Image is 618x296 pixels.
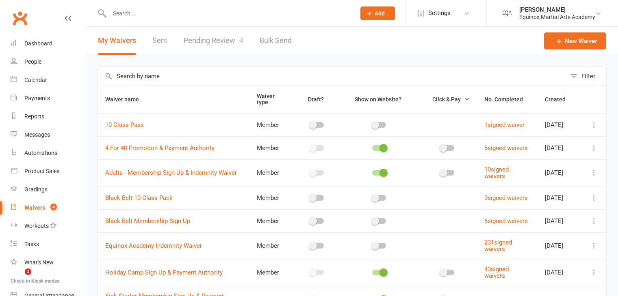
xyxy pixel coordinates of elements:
div: Automations [24,150,57,156]
div: Gradings [24,186,48,193]
div: [PERSON_NAME] [519,6,595,13]
div: Waivers [24,204,45,211]
td: Member [249,209,293,232]
span: Add [375,10,385,17]
div: Product Sales [24,168,59,174]
a: Calendar [11,71,86,89]
td: Member [249,113,293,136]
a: 1signed waiver [484,121,525,129]
span: 1 [25,268,31,275]
td: [DATE] [538,136,582,159]
button: Add [360,6,395,20]
div: Calendar [24,77,47,83]
div: Tasks [24,241,39,247]
td: [DATE] [538,113,582,136]
button: Show on Website? [347,94,410,104]
div: What's New [24,259,54,266]
a: Workouts [11,217,86,235]
a: Holiday Camp Sign Up & Payment Authority [105,269,223,276]
td: [DATE] [538,209,582,232]
a: Bulk Send [260,27,292,55]
th: Waiver type [249,86,293,113]
img: thumb_image1734071481.png [499,5,515,21]
button: My Waivers [98,27,136,55]
input: Search by name [98,67,566,86]
a: 4 For 40 Promotion & Payment Authority [105,144,215,152]
a: Automations [11,144,86,162]
a: Pending Review4 [184,27,243,55]
a: Clubworx [10,8,30,28]
iframe: Intercom live chat [8,268,28,288]
span: Waiver name [105,96,148,103]
a: Tasks [11,235,86,253]
a: Waivers 4 [11,199,86,217]
span: Settings [428,4,451,22]
td: [DATE] [538,159,582,186]
span: Draft? [308,96,324,103]
a: Payments [11,89,86,107]
button: Draft? [301,94,333,104]
span: 4 [50,204,57,210]
a: Gradings [11,180,86,199]
a: Black Belt 10 Class Pack [105,194,173,202]
th: No. Completed [477,86,538,113]
a: Messages [11,126,86,144]
div: Messages [24,131,50,138]
div: Reports [24,113,44,120]
a: 6signed waivers [484,217,528,225]
a: Dashboard [11,34,86,53]
div: Equinox Martial Arts Academy [519,13,595,21]
span: Click & Pay [432,96,461,103]
td: [DATE] [538,259,582,286]
td: Member [249,186,293,209]
span: Created [545,96,575,103]
a: 3signed waivers [484,194,528,202]
a: 43signed waivers [484,266,509,280]
a: Reports [11,107,86,126]
a: 231signed waivers [484,239,512,253]
a: 10 Class Pass [105,121,144,129]
button: Click & Pay [425,94,470,104]
td: Member [249,136,293,159]
a: New Waiver [544,32,606,49]
a: 10signed waivers [484,166,509,180]
td: [DATE] [538,232,582,259]
button: Waiver name [105,94,148,104]
a: People [11,53,86,71]
div: Filter [581,71,595,81]
a: Black Belt Membership Sign Up [105,217,190,225]
input: Search... [107,8,350,19]
span: 4 [239,36,243,45]
span: Show on Website? [355,96,401,103]
td: Member [249,159,293,186]
a: 6signed waivers [484,144,528,152]
div: People [24,58,41,65]
td: Member [249,232,293,259]
div: Workouts [24,223,49,229]
button: Filter [566,67,606,86]
a: Product Sales [11,162,86,180]
a: What's New [11,253,86,272]
td: Member [249,259,293,286]
td: [DATE] [538,186,582,209]
button: Created [545,94,575,104]
div: Dashboard [24,40,52,47]
div: Payments [24,95,50,101]
a: Adults - Membership Sign Up & Indemnity Waiver [105,169,237,176]
a: Sent [152,27,167,55]
a: Equinox Academy Indemnity Waiver [105,242,202,249]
